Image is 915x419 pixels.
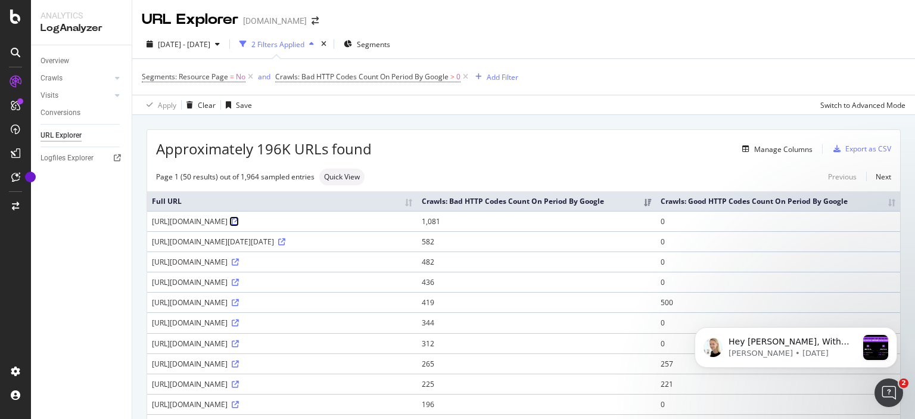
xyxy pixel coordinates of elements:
a: Overview [41,55,123,67]
button: Switch to Advanced Mode [816,95,905,114]
td: 312 [417,333,656,353]
th: Crawls: Bad HTTP Codes Count On Period By Google: activate to sort column ascending [417,191,656,211]
span: Quick View [324,173,360,181]
div: [URL][DOMAIN_NAME] [152,257,412,267]
div: Overview [41,55,69,67]
span: = [230,72,234,82]
span: 0 [456,69,460,85]
div: URL Explorer [41,129,82,142]
iframe: Intercom notifications message [677,303,915,387]
td: 1,081 [417,211,656,231]
div: Clear [198,100,216,110]
div: [URL][DOMAIN_NAME] [152,399,412,409]
button: Export as CSV [829,139,891,159]
div: Tooltip anchor [25,172,36,182]
div: Save [236,100,252,110]
td: 0 [656,211,900,231]
div: LogAnalyzer [41,21,122,35]
button: Add Filter [471,70,518,84]
td: 196 [417,394,656,414]
span: Segments: Resource Page [142,72,228,82]
td: 221 [656,374,900,394]
th: Crawls: Good HTTP Codes Count On Period By Google: activate to sort column ascending [656,191,900,211]
div: Crawls [41,72,63,85]
div: Page 1 (50 results) out of 1,964 sampled entries [156,172,315,182]
button: Save [221,95,252,114]
td: 482 [417,252,656,272]
button: Manage Columns [737,142,813,156]
div: Add Filter [487,72,518,82]
td: 0 [656,333,900,353]
td: 257 [656,353,900,374]
div: Switch to Advanced Mode [820,100,905,110]
button: and [258,71,270,82]
div: Conversions [41,107,80,119]
span: 2 [899,378,908,388]
div: arrow-right-arrow-left [312,17,319,25]
a: Conversions [41,107,123,119]
td: 419 [417,292,656,312]
div: [URL][DOMAIN_NAME] [152,216,412,226]
td: 0 [656,394,900,414]
td: 0 [656,252,900,272]
td: 0 [656,312,900,333]
div: and [258,72,270,82]
div: [URL][DOMAIN_NAME][DATE][DATE] [152,237,412,247]
span: Approximately 196K URLs found [156,139,372,159]
a: Crawls [41,72,111,85]
button: Segments [339,35,395,54]
td: 0 [656,272,900,292]
td: 344 [417,312,656,333]
span: No [236,69,245,85]
td: 225 [417,374,656,394]
span: [DATE] - [DATE] [158,39,210,49]
div: neutral label [319,169,365,185]
span: > [450,72,455,82]
div: [URL][DOMAIN_NAME] [152,318,412,328]
th: Full URL: activate to sort column ascending [147,191,417,211]
div: Visits [41,89,58,102]
td: 500 [656,292,900,312]
div: URL Explorer [142,10,238,30]
button: Clear [182,95,216,114]
div: [URL][DOMAIN_NAME] [152,359,412,369]
div: [URL][DOMAIN_NAME] [152,277,412,287]
div: Manage Columns [754,144,813,154]
a: Logfiles Explorer [41,152,123,165]
div: Apply [158,100,176,110]
button: 2 Filters Applied [235,35,319,54]
span: Crawls: Bad HTTP Codes Count On Period By Google [275,72,449,82]
button: [DATE] - [DATE] [142,35,225,54]
div: times [319,38,329,50]
button: Apply [142,95,176,114]
a: Next [866,168,891,185]
a: Visits [41,89,111,102]
div: Analytics [41,10,122,21]
div: [DOMAIN_NAME] [243,15,307,27]
span: Segments [357,39,390,49]
div: Logfiles Explorer [41,152,94,165]
a: URL Explorer [41,129,123,142]
td: 582 [417,231,656,252]
div: [URL][DOMAIN_NAME] [152,379,412,389]
iframe: Intercom live chat [874,378,903,407]
div: [URL][DOMAIN_NAME] [152,339,412,349]
div: 2 Filters Applied [251,39,304,49]
div: [URL][DOMAIN_NAME] [152,297,412,308]
td: 0 [656,231,900,252]
div: Export as CSV [845,144,891,154]
td: 436 [417,272,656,292]
td: 265 [417,353,656,374]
